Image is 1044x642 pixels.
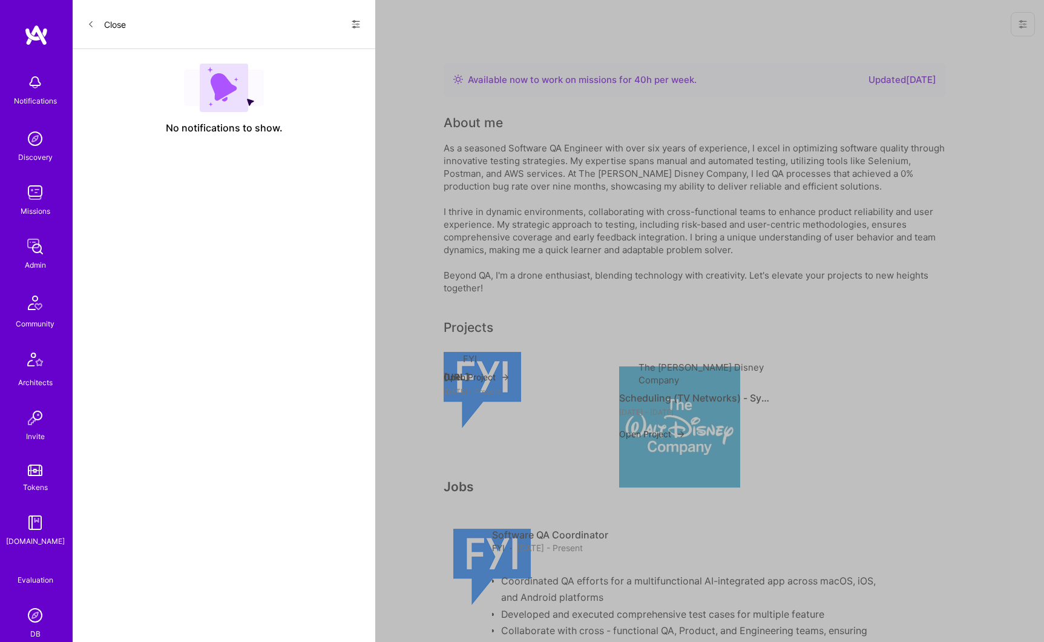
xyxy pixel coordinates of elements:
div: Tokens [23,481,48,494]
div: Evaluation [18,574,53,586]
img: Community [21,288,50,317]
div: Admin [25,259,46,271]
button: Close [87,15,126,34]
div: Architects [18,376,53,389]
img: admin teamwork [23,234,47,259]
img: logo [24,24,48,46]
div: DB [30,627,41,640]
img: bell [23,70,47,94]
img: guide book [23,511,47,535]
i: icon SelectionTeam [31,564,40,574]
img: tokens [28,465,42,476]
div: Discovery [18,151,53,164]
div: Notifications [14,94,57,107]
div: Invite [26,430,45,443]
img: Invite [23,406,47,430]
div: Missions [21,205,50,217]
img: empty [184,64,264,112]
span: No notifications to show. [166,122,283,134]
img: teamwork [23,180,47,205]
img: Admin Search [23,603,47,627]
div: Community [16,317,54,330]
div: [DOMAIN_NAME] [6,535,65,548]
img: Architects [21,347,50,376]
img: discovery [23,127,47,151]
